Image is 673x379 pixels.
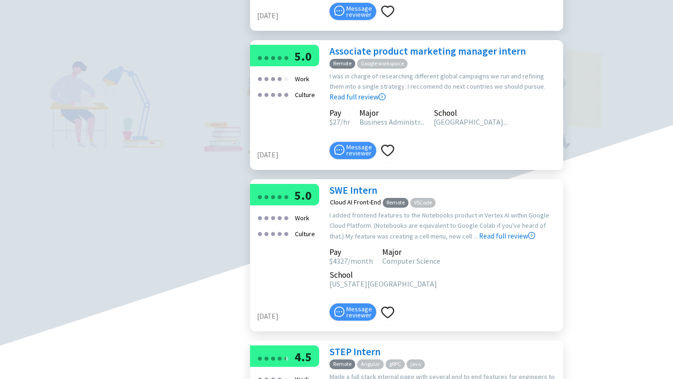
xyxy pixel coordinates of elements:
span: [GEOGRAPHIC_DATA]... [434,117,508,126]
a: Read full review [479,185,535,240]
span: 5.0 [294,188,312,203]
span: java [407,359,425,369]
div: I was in charge of researching different global campaigns we run and refining them into a single ... [329,71,558,103]
div: ● [264,351,269,365]
span: Message reviewer [346,144,372,156]
div: Major [382,249,440,255]
a: Associate product marketing manager intern [329,45,526,57]
span: 27 [329,117,340,126]
div: Cloud AI Front-End [330,199,381,205]
div: ● [264,189,269,204]
div: ● [257,50,263,64]
span: Business Administr... [359,117,424,126]
div: ● [277,87,282,101]
div: ● [283,71,289,85]
span: message [334,307,344,317]
span: gRPC [386,359,405,369]
div: ● [270,87,276,101]
div: ● [283,226,289,240]
div: [DATE] [257,149,325,161]
span: /month [348,256,373,266]
span: message [334,6,344,16]
div: ● [283,87,289,101]
div: ● [257,210,263,225]
div: Culture [292,87,318,103]
div: Culture [292,226,318,242]
a: SWE Intern [329,184,377,197]
div: Work [292,71,312,87]
div: ● [277,226,282,240]
span: right-circle [528,232,535,239]
span: $ [329,256,333,266]
div: ● [264,210,269,225]
div: ● [277,71,282,85]
span: [US_STATE][GEOGRAPHIC_DATA] [329,279,437,288]
div: ● [270,50,276,64]
div: ● [277,189,282,204]
div: Work [292,210,312,226]
span: Message reviewer [346,306,372,318]
div: [DATE] [257,311,325,322]
div: ● [270,226,276,240]
div: I added frontend features to the Notebooks product in Vertex AI within Google Cloud Platform. (No... [329,210,558,242]
div: ● [283,50,289,64]
span: 4327 [329,256,348,266]
div: ● [257,226,263,240]
div: ● [270,71,276,85]
div: ● [270,351,276,365]
div: School [434,110,508,116]
span: heart [381,5,394,18]
span: heart [381,144,394,157]
span: 5.0 [294,49,312,64]
div: [DATE] [257,10,325,21]
span: Remote [383,198,408,208]
span: right-circle [379,93,386,100]
div: ● [264,226,269,240]
div: School [329,272,437,278]
div: ● [270,210,276,225]
span: Remote [329,359,355,369]
span: message [334,145,344,155]
div: ● [283,189,289,204]
div: ● [257,189,263,204]
div: ● [277,210,282,225]
div: ● [283,210,289,225]
div: ● [264,87,269,101]
div: ● [277,351,282,365]
span: /hr [340,117,350,126]
div: ● [257,351,263,365]
div: Pay [329,110,350,116]
span: $ [329,117,333,126]
span: Message reviewer [346,6,372,18]
div: ● [257,87,263,101]
div: ● [264,71,269,85]
a: STEP Intern [329,345,380,358]
a: Read full review [329,46,386,101]
div: ● [283,351,286,365]
span: 4.5 [294,349,312,365]
span: heart [381,306,394,319]
span: Computer Science [382,256,440,266]
div: Pay [329,249,373,255]
span: VSCode [410,198,436,208]
div: ● [257,71,263,85]
div: ● [283,351,289,365]
div: ● [277,50,282,64]
div: ● [264,50,269,64]
div: Major [359,110,424,116]
span: Angular [357,359,384,369]
div: ● [270,189,276,204]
